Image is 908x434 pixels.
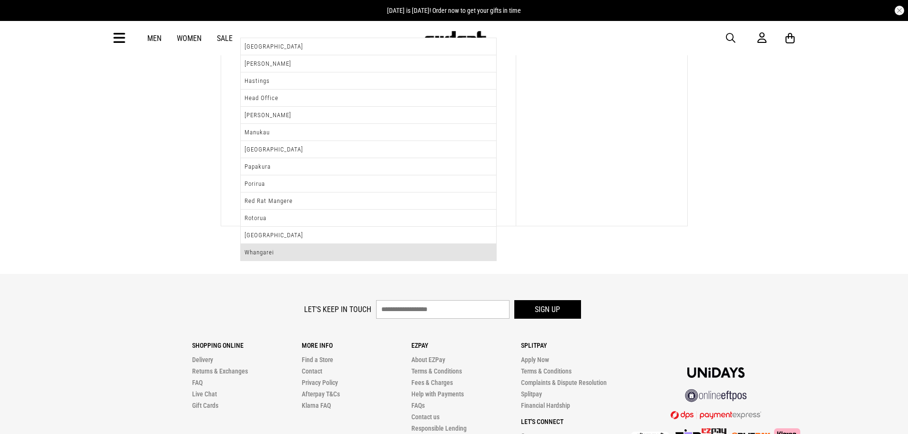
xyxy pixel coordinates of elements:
[241,244,496,261] li: Whangarei
[147,34,162,43] a: Men
[192,342,302,349] p: Shopping Online
[411,367,462,375] a: Terms & Conditions
[302,379,338,386] a: Privacy Policy
[302,342,411,349] p: More Info
[411,379,453,386] a: Fees & Charges
[521,379,607,386] a: Complaints & Dispute Resolution
[304,305,371,314] label: Let's keep in touch
[192,390,217,398] a: Live Chat
[411,413,439,421] a: Contact us
[302,402,331,409] a: Klarna FAQ
[302,367,322,375] a: Contact
[424,31,487,45] img: Redrat logo
[192,356,213,363] a: Delivery
[411,390,464,398] a: Help with Payments
[302,390,340,398] a: Afterpay T&Cs
[241,107,496,124] li: [PERSON_NAME]
[521,390,542,398] a: Splitpay
[177,34,202,43] a: Women
[387,7,521,14] span: [DATE] is [DATE]! Order now to get your gifts in time
[241,158,496,175] li: Papakura
[411,402,425,409] a: FAQs
[241,124,496,141] li: Manukau
[411,342,521,349] p: Ezpay
[241,210,496,227] li: Rotorua
[302,356,333,363] a: Find a Store
[241,192,496,210] li: Red Rat Mangere
[411,424,467,432] a: Responsible Lending
[521,356,549,363] a: Apply Now
[192,379,203,386] a: FAQ
[521,342,631,349] p: Splitpay
[241,175,496,192] li: Porirua
[217,34,233,43] a: Sale
[241,72,496,90] li: Hastings
[241,55,496,72] li: [PERSON_NAME]
[241,141,496,158] li: [GEOGRAPHIC_DATA]
[241,227,496,244] li: [GEOGRAPHIC_DATA]
[514,300,581,319] button: Sign up
[192,367,248,375] a: Returns & Exchanges
[521,402,570,409] a: Financial Hardship
[521,367,571,375] a: Terms & Conditions
[241,90,496,107] li: Head Office
[521,418,631,425] p: Let's Connect
[685,389,747,402] img: online eftpos
[241,38,496,55] li: [GEOGRAPHIC_DATA]
[192,402,218,409] a: Gift Cards
[671,411,761,419] img: DPS
[411,356,445,363] a: About EZPay
[687,367,745,378] img: Unidays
